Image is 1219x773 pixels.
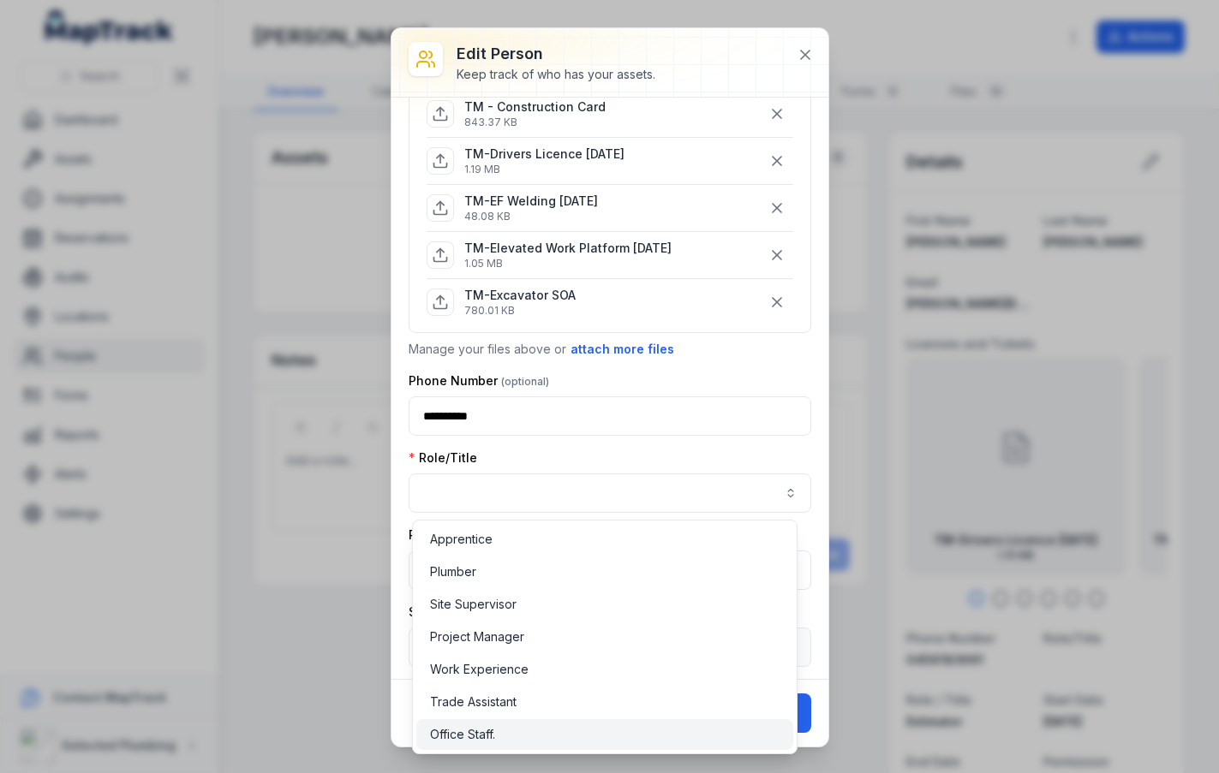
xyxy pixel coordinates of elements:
span: Trade Assistant [430,693,517,711]
span: Plumber [430,563,476,580]
span: Site Supervisor [430,596,517,613]
span: Work Experience [430,661,529,678]
span: Project Manager [430,628,524,645]
span: Apprentice [430,531,493,548]
span: Office Staff. [430,726,495,743]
